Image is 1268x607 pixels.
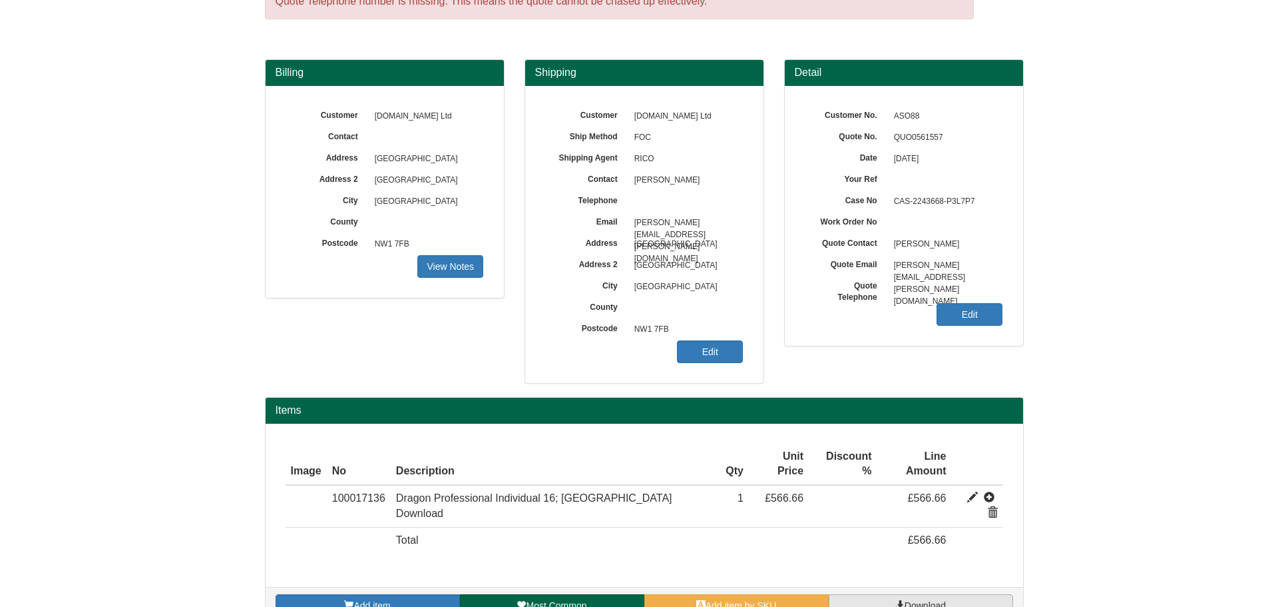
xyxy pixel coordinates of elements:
label: Contact [286,127,368,143]
label: Shipping Agent [545,149,628,164]
label: Address 2 [545,255,628,271]
label: Email [545,213,628,228]
span: [PERSON_NAME] [887,234,1003,255]
label: City [286,191,368,207]
label: Address [286,149,368,164]
h2: Items [276,404,1013,416]
label: Telephone [545,191,628,207]
span: [DATE] [887,149,1003,170]
th: Unit Price [749,444,809,486]
label: Contact [545,170,628,185]
label: Quote Email [805,255,887,271]
label: Customer [545,106,628,121]
label: County [286,213,368,228]
label: Quote No. [805,127,887,143]
label: Address 2 [286,170,368,185]
span: £566.66 [908,492,947,504]
span: FOC [628,127,743,149]
label: City [545,277,628,292]
h3: Billing [276,67,494,79]
span: [GEOGRAPHIC_DATA] [368,149,484,170]
span: [GEOGRAPHIC_DATA] [368,191,484,213]
label: Date [805,149,887,164]
label: Address [545,234,628,249]
h3: Shipping [535,67,753,79]
span: RICO [628,149,743,170]
span: ASO88 [887,106,1003,127]
a: Edit [937,303,1002,326]
span: [PERSON_NAME][EMAIL_ADDRESS][PERSON_NAME][DOMAIN_NAME] [887,255,1003,277]
span: [GEOGRAPHIC_DATA] [628,255,743,277]
span: [GEOGRAPHIC_DATA] [628,234,743,255]
a: Edit [677,340,743,363]
th: Qty [720,444,749,486]
span: 1 [738,492,743,504]
label: Quote Telephone [805,277,887,303]
span: [PERSON_NAME][EMAIL_ADDRESS][PERSON_NAME][DOMAIN_NAME] [628,213,743,234]
span: NW1 7FB [368,234,484,255]
th: No [327,444,391,486]
th: Image [286,444,327,486]
td: Total [391,528,720,554]
label: Work Order No [805,213,887,228]
span: QUO0561557 [887,127,1003,149]
label: County [545,298,628,313]
span: [DOMAIN_NAME] Ltd [628,106,743,127]
span: £566.66 [765,492,803,504]
label: Customer No. [805,106,887,121]
th: Description [391,444,720,486]
span: [GEOGRAPHIC_DATA] [368,170,484,191]
span: £566.66 [908,534,947,546]
th: Line Amount [877,444,952,486]
span: [PERSON_NAME] [628,170,743,191]
span: [DOMAIN_NAME] Ltd [368,106,484,127]
span: NW1 7FB [628,319,743,340]
h3: Detail [795,67,1013,79]
span: [GEOGRAPHIC_DATA] [628,277,743,298]
label: Case No [805,191,887,207]
a: View Notes [417,255,483,278]
label: Postcode [286,234,368,249]
label: Customer [286,106,368,121]
span: CAS-2243668-P3L7P7 [887,191,1003,213]
td: 100017136 [327,485,391,527]
label: Postcode [545,319,628,334]
label: Your Ref [805,170,887,185]
span: Dragon Professional Individual 16; [GEOGRAPHIC_DATA] Download [396,492,672,519]
th: Discount % [809,444,877,486]
label: Ship Method [545,127,628,143]
label: Quote Contact [805,234,887,249]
